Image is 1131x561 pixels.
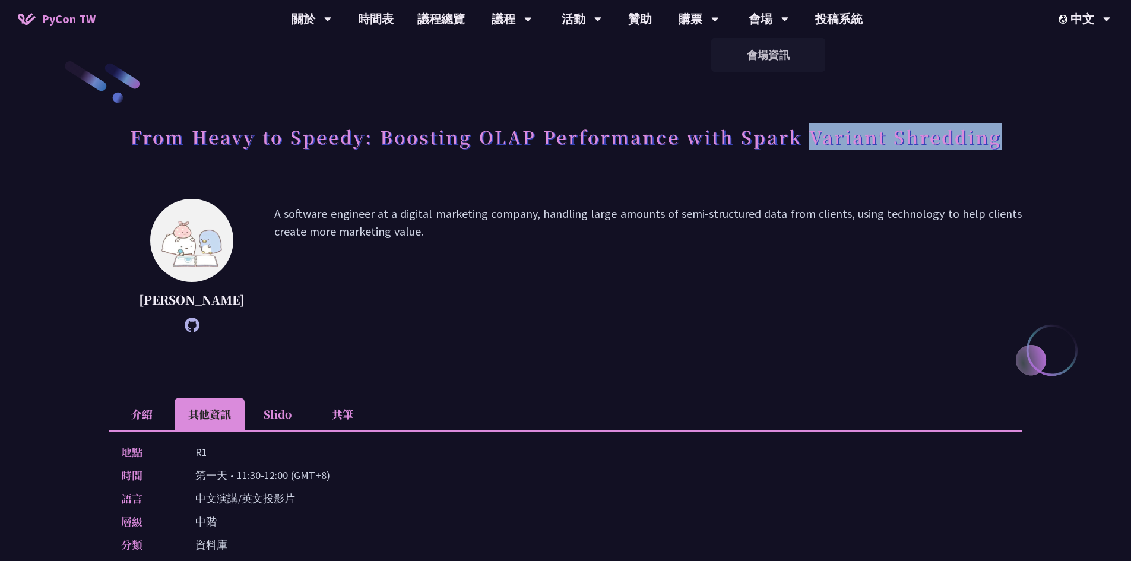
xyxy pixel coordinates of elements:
[109,398,175,430] li: 介紹
[195,536,227,553] p: 資料庫
[150,199,233,282] img: Wei Jun Cheng
[121,513,172,530] p: 層級
[139,291,245,309] p: [PERSON_NAME]
[310,398,375,430] li: 共筆
[274,205,1022,327] p: A software engineer at a digital marketing company, handling large amounts of semi-structured dat...
[130,119,1002,154] h1: From Heavy to Speedy: Boosting OLAP Performance with Spark Variant Shredding
[195,443,207,461] p: R1
[42,10,96,28] span: PyCon TW
[6,4,107,34] a: PyCon TW
[711,41,825,69] a: 會場資訊
[245,398,310,430] li: Slido
[195,490,295,507] p: 中文演講/英文投影片
[175,398,245,430] li: 其他資訊
[121,467,172,484] p: 時間
[1059,15,1070,24] img: Locale Icon
[121,443,172,461] p: 地點
[195,467,330,484] p: 第一天 • 11:30-12:00 (GMT+8)
[121,536,172,553] p: 分類
[18,13,36,25] img: Home icon of PyCon TW 2025
[121,490,172,507] p: 語言
[195,513,217,530] p: 中階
